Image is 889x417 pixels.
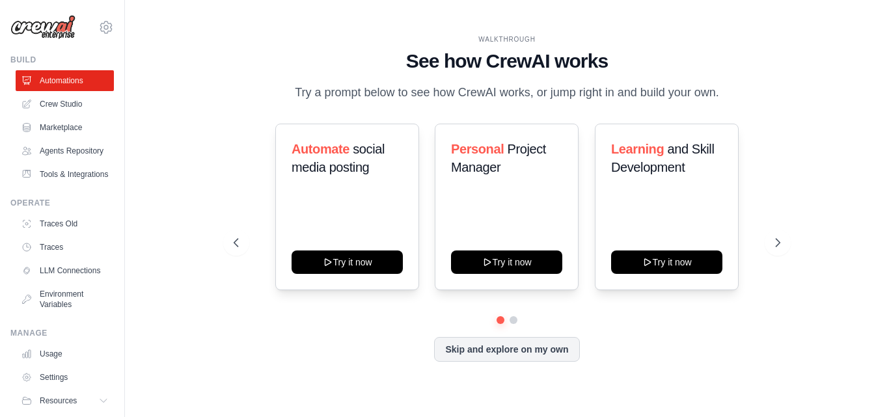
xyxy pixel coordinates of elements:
iframe: Chat Widget [824,355,889,417]
span: Automate [292,142,349,156]
a: Agents Repository [16,141,114,161]
a: Marketplace [16,117,114,138]
a: Settings [16,367,114,388]
a: Tools & Integrations [16,164,114,185]
a: Crew Studio [16,94,114,114]
a: LLM Connections [16,260,114,281]
a: Automations [16,70,114,91]
button: Try it now [611,250,722,274]
div: WALKTHROUGH [234,34,780,44]
span: Project Manager [451,142,546,174]
a: Traces Old [16,213,114,234]
span: and Skill Development [611,142,714,174]
div: Manage [10,328,114,338]
p: Try a prompt below to see how CrewAI works, or jump right in and build your own. [288,83,726,102]
a: Environment Variables [16,284,114,315]
span: Personal [451,142,504,156]
h1: See how CrewAI works [234,49,780,73]
button: Resources [16,390,114,411]
div: Operate [10,198,114,208]
span: Resources [40,396,77,406]
img: Logo [10,15,75,40]
button: Try it now [292,250,403,274]
span: social media posting [292,142,385,174]
button: Skip and explore on my own [434,337,579,362]
button: Try it now [451,250,562,274]
div: Build [10,55,114,65]
a: Usage [16,343,114,364]
span: Learning [611,142,664,156]
a: Traces [16,237,114,258]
